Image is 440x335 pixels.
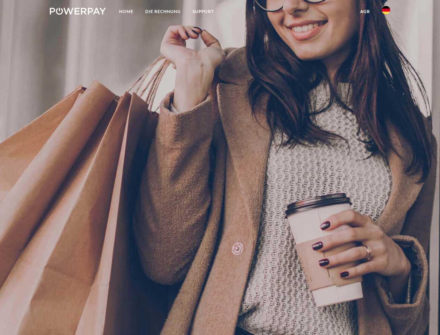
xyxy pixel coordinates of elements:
[50,8,106,15] img: logo-powerpay-white.svg
[187,5,220,18] a: SUPPORT
[139,5,187,18] a: DIE RECHNUNG
[113,5,139,18] a: Home
[354,5,376,18] a: agb
[382,6,390,14] img: de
